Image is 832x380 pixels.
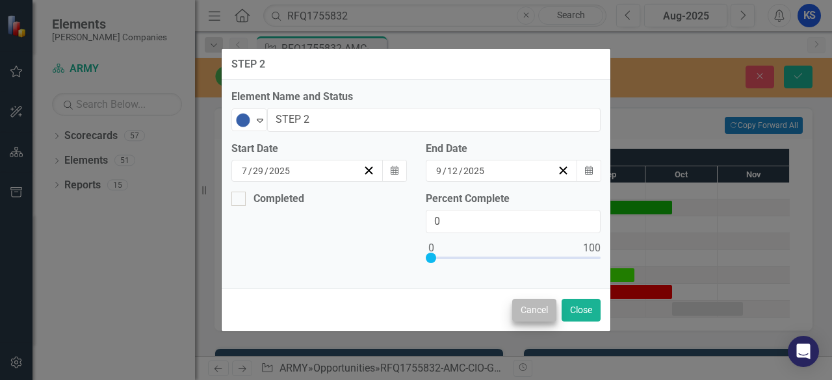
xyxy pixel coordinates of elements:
[231,90,601,105] label: Element Name and Status
[231,142,406,157] div: Start Date
[265,165,268,177] span: /
[235,112,251,128] img: Pink Team
[231,58,265,70] div: STEP 2
[512,299,556,322] button: Cancel
[426,142,601,157] div: End Date
[788,336,819,367] div: Open Intercom Messenger
[459,165,463,177] span: /
[267,108,601,132] input: Name
[426,192,601,207] label: Percent Complete
[248,165,252,177] span: /
[443,165,447,177] span: /
[562,299,601,322] button: Close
